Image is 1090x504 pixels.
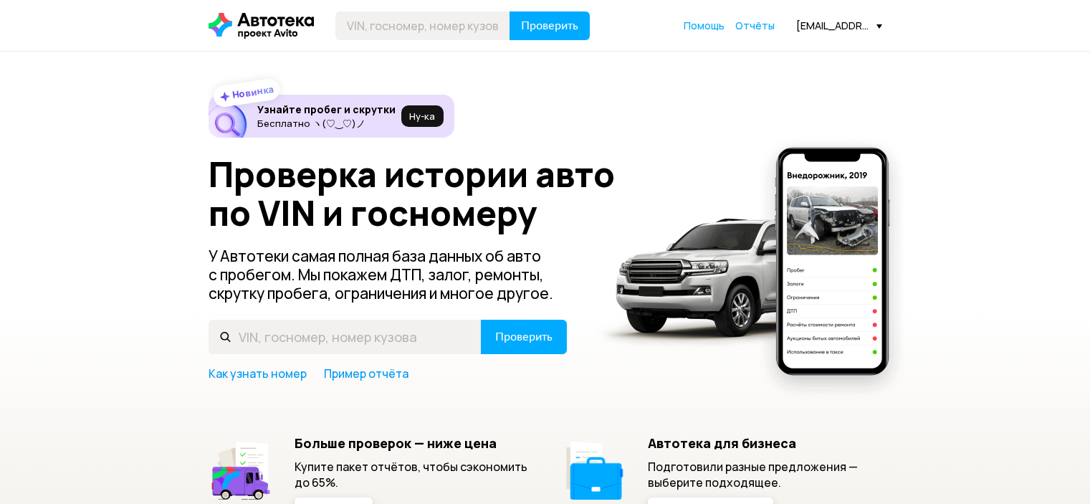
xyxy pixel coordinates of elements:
input: VIN, госномер, номер кузова [209,320,482,354]
span: Отчёты [735,19,775,32]
h1: Проверка истории авто по VIN и госномеру [209,155,636,232]
div: [EMAIL_ADDRESS][DOMAIN_NAME] [796,19,882,32]
p: Подготовили разные предложения — выберите подходящее. [648,459,882,490]
button: Проверить [481,320,567,354]
span: Помощь [684,19,725,32]
h6: Узнайте пробег и скрутки [257,103,396,116]
span: Проверить [495,331,553,343]
button: Проверить [510,11,590,40]
p: У Автотеки самая полная база данных об авто с пробегом. Мы покажем ДТП, залог, ремонты, скрутку п... [209,247,568,303]
input: VIN, госномер, номер кузова [335,11,510,40]
span: Ну‑ка [409,110,435,122]
span: Проверить [521,20,578,32]
p: Бесплатно ヽ(♡‿♡)ノ [257,118,396,129]
h5: Больше проверок — ниже цена [295,435,529,451]
a: Пример отчёта [324,366,408,381]
a: Отчёты [735,19,775,33]
a: Помощь [684,19,725,33]
a: Как узнать номер [209,366,307,381]
strong: Новинка [231,82,274,101]
p: Купите пакет отчётов, чтобы сэкономить до 65%. [295,459,529,490]
h5: Автотека для бизнеса [648,435,882,451]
